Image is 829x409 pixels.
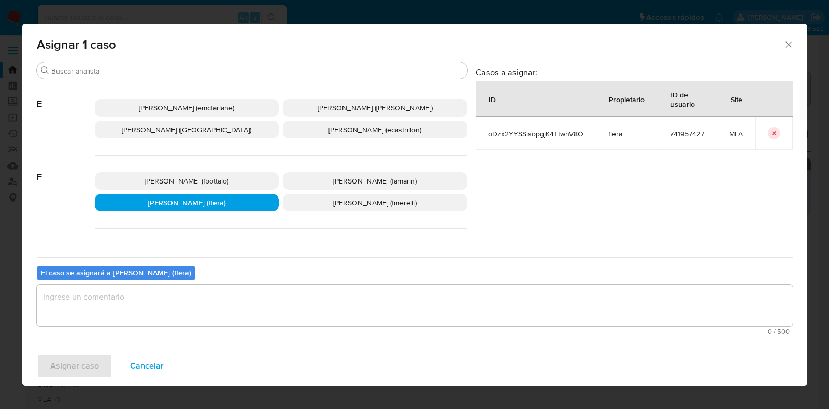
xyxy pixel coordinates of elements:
button: icon-button [768,127,780,139]
div: [PERSON_NAME] (ecastrillon) [283,121,467,138]
span: [PERSON_NAME] (ecastrillon) [328,124,421,135]
span: [PERSON_NAME] (emcfarlane) [139,103,234,113]
span: Cancelar [130,355,164,377]
div: Propietario [596,87,657,111]
span: oDzx2YYSSisopgjK4TtwhV8O [488,129,583,138]
span: E [37,82,95,110]
button: Buscar [41,66,49,75]
span: G [37,229,95,257]
span: Asignar 1 caso [37,38,784,51]
span: flera [608,129,645,138]
div: ID [476,87,508,111]
div: Site [718,87,755,111]
button: Cerrar ventana [783,39,793,49]
div: [PERSON_NAME] (emcfarlane) [95,99,279,117]
span: [PERSON_NAME] (famarin) [333,176,417,186]
span: MLA [729,129,743,138]
button: Cancelar [117,354,177,378]
span: F [37,156,95,184]
span: [PERSON_NAME] (fbottalo) [145,176,228,186]
span: Máximo 500 caracteres [40,328,790,335]
div: [PERSON_NAME] ([PERSON_NAME]) [283,99,467,117]
h3: Casos a asignar: [476,67,793,77]
span: [PERSON_NAME] (fmerelli) [333,198,417,208]
div: [PERSON_NAME] ([GEOGRAPHIC_DATA]) [95,121,279,138]
div: [PERSON_NAME] (famarin) [283,172,467,190]
div: [PERSON_NAME] (fmerelli) [283,194,467,211]
input: Buscar analista [51,66,463,76]
span: [PERSON_NAME] ([GEOGRAPHIC_DATA]) [122,124,251,135]
span: [PERSON_NAME] ([PERSON_NAME]) [318,103,433,113]
span: 741957427 [670,129,704,138]
div: [PERSON_NAME] (flera) [95,194,279,211]
b: El caso se asignará a [PERSON_NAME] (flera) [41,267,191,278]
div: ID de usuario [658,82,716,116]
div: [PERSON_NAME] (fbottalo) [95,172,279,190]
span: [PERSON_NAME] (flera) [148,198,226,208]
div: assign-modal [22,24,807,386]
